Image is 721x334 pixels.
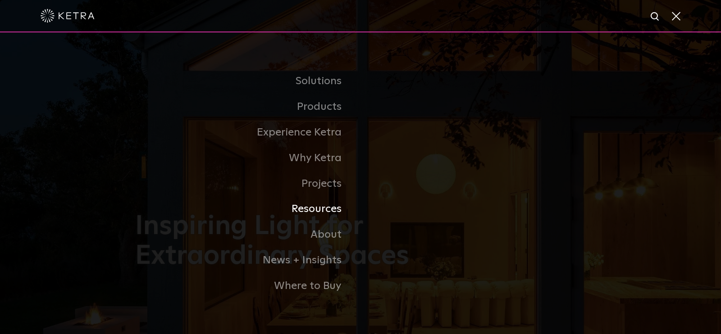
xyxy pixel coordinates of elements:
a: About [135,222,360,248]
div: Navigation Menu [135,68,586,298]
a: News + Insights [135,248,360,273]
a: Why Ketra [135,145,360,171]
a: Resources [135,196,360,222]
a: Projects [135,171,360,197]
img: search icon [650,11,661,23]
a: Experience Ketra [135,120,360,145]
a: Products [135,94,360,120]
a: Where to Buy [135,273,360,299]
a: Solutions [135,68,360,94]
img: ketra-logo-2019-white [41,9,95,23]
